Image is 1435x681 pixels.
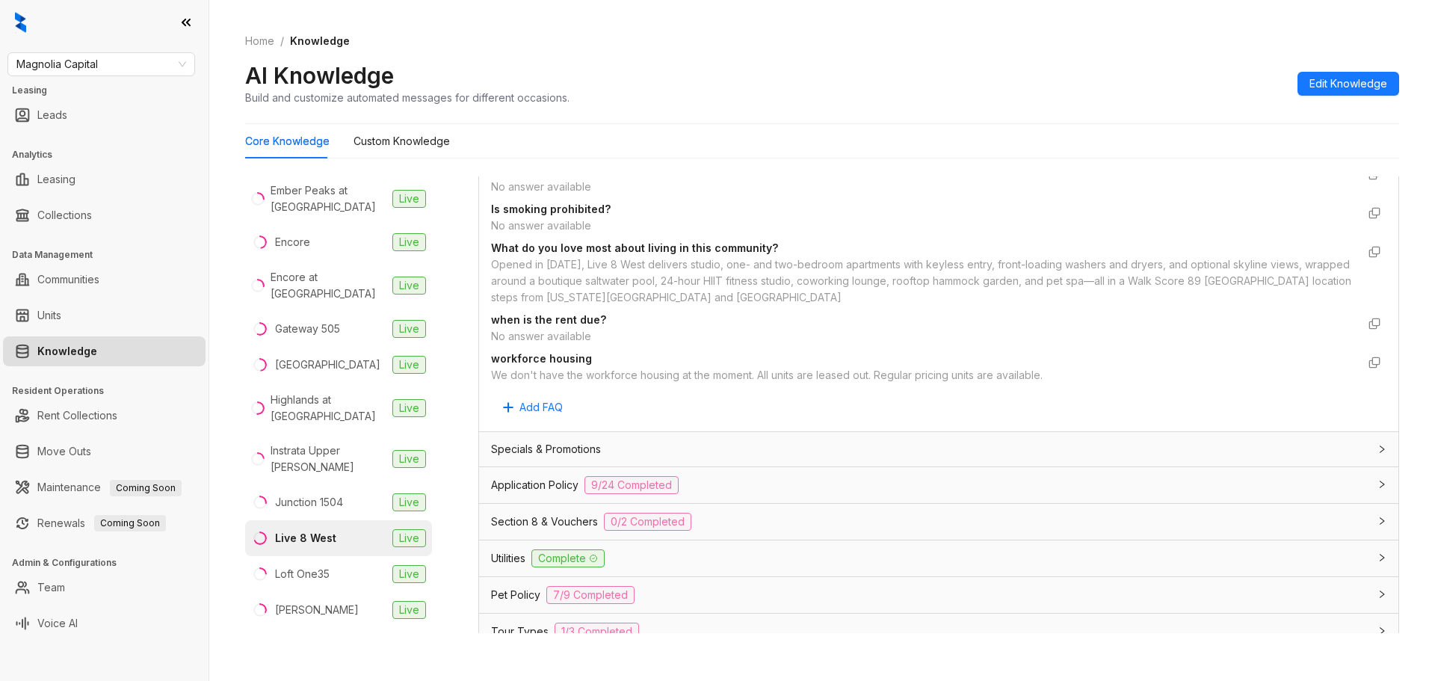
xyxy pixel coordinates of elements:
span: collapsed [1377,445,1386,454]
span: collapsed [1377,553,1386,562]
img: logo [15,12,26,33]
span: collapsed [1377,626,1386,635]
span: Live [392,450,426,468]
div: Ember Peaks at [GEOGRAPHIC_DATA] [271,182,386,215]
div: [GEOGRAPHIC_DATA] [275,357,380,373]
div: Live 8 West [275,530,336,546]
span: Utilities [491,550,525,567]
span: Live [392,601,426,619]
h3: Resident Operations [12,384,209,398]
li: Leasing [3,164,206,194]
h2: AI Knowledge [245,61,394,90]
li: Leads [3,100,206,130]
div: Core Knowledge [245,133,330,150]
span: Complete [531,549,605,567]
li: Maintenance [3,472,206,502]
span: Pet Policy [491,587,540,603]
a: Knowledge [37,336,97,366]
div: UtilitiesComplete [479,540,1398,576]
span: collapsed [1377,480,1386,489]
span: Coming Soon [94,515,166,531]
div: No answer available [491,179,1357,195]
strong: workforce housing [491,352,592,365]
h3: Analytics [12,148,209,161]
li: Team [3,573,206,603]
a: Move Outs [37,437,91,466]
span: collapsed [1377,517,1386,526]
strong: when is the rent due? [491,313,606,326]
div: Build and customize automated messages for different occasions. [245,90,570,105]
span: Tour Types [491,623,549,640]
strong: Is smoking prohibited? [491,203,611,215]
span: Live [392,399,426,417]
span: 1/3 Completed [555,623,639,641]
span: Add FAQ [519,399,563,416]
div: Pet Policy7/9 Completed [479,577,1398,613]
span: collapsed [1377,590,1386,599]
div: Gateway 505 [275,321,340,337]
button: Add FAQ [491,395,575,419]
span: 9/24 Completed [584,476,679,494]
span: Live [392,356,426,374]
li: Renewals [3,508,206,538]
a: RenewalsComing Soon [37,508,166,538]
div: Junction 1504 [275,494,343,511]
h3: Admin & Configurations [12,556,209,570]
a: Collections [37,200,92,230]
span: Live [392,320,426,338]
a: Units [37,301,61,330]
a: Team [37,573,65,603]
li: / [280,33,284,49]
span: Live [392,233,426,251]
div: Highlands at [GEOGRAPHIC_DATA] [271,392,386,425]
span: Section 8 & Vouchers [491,514,598,530]
span: Live [392,493,426,511]
div: Instrata Upper [PERSON_NAME] [271,443,386,475]
li: Voice AI [3,608,206,638]
h3: Data Management [12,248,209,262]
div: Tour Types1/3 Completed [479,614,1398,650]
div: Encore at [GEOGRAPHIC_DATA] [271,269,386,302]
li: Rent Collections [3,401,206,431]
strong: What do you love most about living in this community? [491,241,778,254]
div: We don't have the workforce housing at the moment. All units are leased out. Regular pricing unit... [491,367,1357,383]
span: 7/9 Completed [546,586,635,604]
li: Move Outs [3,437,206,466]
a: Leasing [37,164,75,194]
li: Collections [3,200,206,230]
li: Knowledge [3,336,206,366]
div: No answer available [491,328,1357,345]
span: 0/2 Completed [604,513,691,531]
span: Specials & Promotions [491,441,601,457]
span: Live [392,277,426,295]
a: Home [242,33,277,49]
span: Live [392,529,426,547]
span: Knowledge [290,34,350,47]
button: Edit Knowledge [1297,72,1399,96]
a: Leads [37,100,67,130]
div: Custom Knowledge [354,133,450,150]
a: Communities [37,265,99,295]
div: Specials & Promotions [479,432,1398,466]
span: Coming Soon [110,480,182,496]
a: Rent Collections [37,401,117,431]
div: Encore [275,234,310,250]
div: No answer available [491,218,1357,234]
div: [PERSON_NAME] [275,602,359,618]
span: Live [392,565,426,583]
div: Opened in [DATE], Live 8 West delivers studio, one- and two-bedroom apartments with keyless entry... [491,256,1357,306]
a: Voice AI [37,608,78,638]
li: Communities [3,265,206,295]
span: Edit Knowledge [1309,76,1387,92]
div: Loft One35 [275,566,330,582]
span: Magnolia Capital [16,53,186,76]
div: Section 8 & Vouchers0/2 Completed [479,504,1398,540]
h3: Leasing [12,84,209,97]
span: Application Policy [491,477,578,493]
div: Application Policy9/24 Completed [479,467,1398,503]
span: Live [392,190,426,208]
li: Units [3,301,206,330]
